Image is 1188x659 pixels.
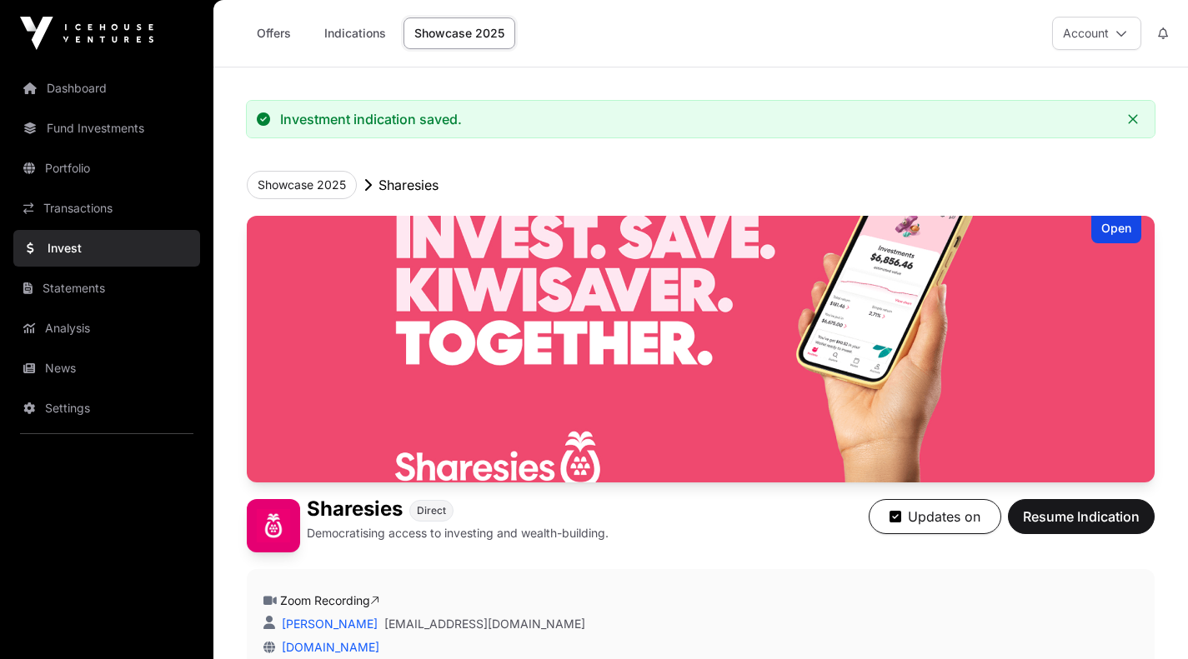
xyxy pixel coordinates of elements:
h1: Sharesies [307,499,403,522]
div: Investment indication saved. [280,111,462,127]
a: Fund Investments [13,110,200,147]
a: Statements [13,270,200,307]
button: Resume Indication [1008,499,1155,534]
a: Resume Indication [1008,516,1155,532]
img: Icehouse Ventures Logo [20,17,153,50]
a: [DOMAIN_NAME] [275,640,379,654]
a: Portfolio [13,150,200,187]
p: Sharesies [378,175,439,195]
a: Analysis [13,310,200,347]
a: Offers [240,17,307,49]
span: Resume Indication [1023,507,1140,527]
a: Invest [13,230,200,267]
div: Open [1091,216,1141,243]
p: Democratising access to investing and wealth-building. [307,525,609,542]
button: Close [1121,107,1145,131]
img: Sharesies [247,216,1155,482]
a: News [13,350,200,387]
a: Transactions [13,190,200,227]
a: [PERSON_NAME] [278,617,378,631]
a: Showcase 2025 [404,17,515,49]
a: [EMAIL_ADDRESS][DOMAIN_NAME] [384,616,585,632]
a: Zoom Recording [280,593,379,607]
button: Account [1052,17,1141,50]
img: Sharesies [247,499,300,552]
a: Indications [313,17,397,49]
iframe: Chat Widget [1105,579,1188,659]
span: Direct [417,504,446,517]
a: Settings [13,390,200,427]
a: Dashboard [13,70,200,107]
button: Showcase 2025 [247,171,357,199]
button: Updates on [869,499,1001,534]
